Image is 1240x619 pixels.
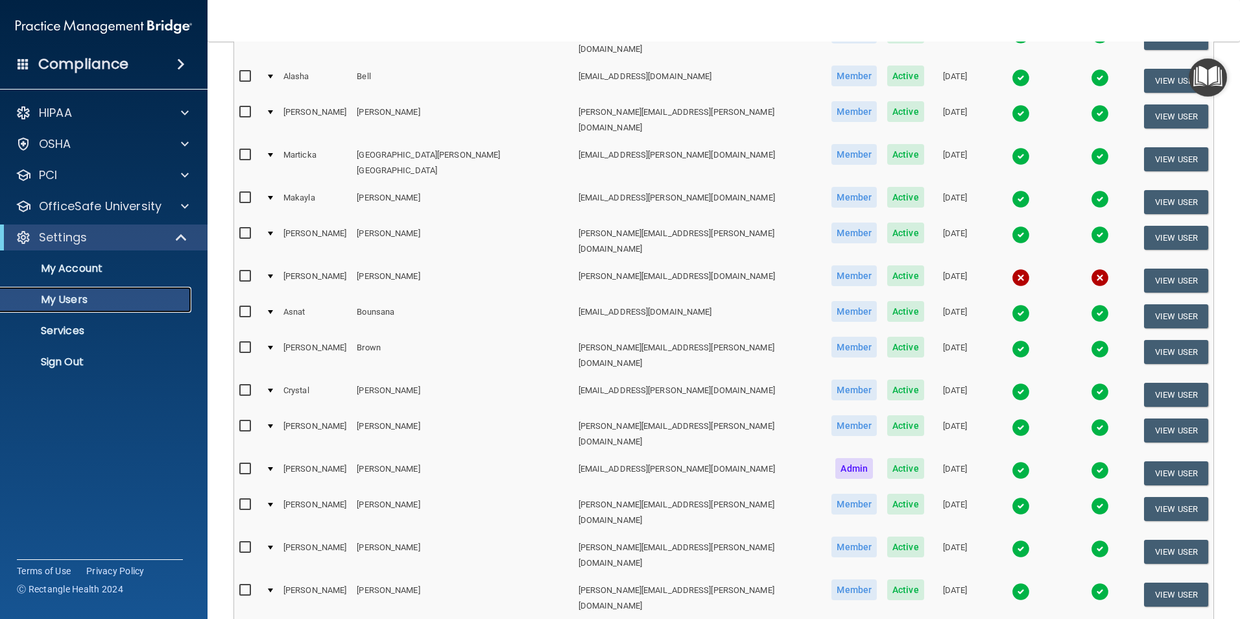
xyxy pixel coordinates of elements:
[86,564,145,577] a: Privacy Policy
[929,334,981,377] td: [DATE]
[1012,104,1030,123] img: tick.e7d51cea.svg
[573,534,827,577] td: [PERSON_NAME][EMAIL_ADDRESS][PERSON_NAME][DOMAIN_NAME]
[1012,147,1030,165] img: tick.e7d51cea.svg
[1091,304,1109,322] img: tick.e7d51cea.svg
[352,334,573,377] td: Brown
[16,230,188,245] a: Settings
[887,66,924,86] span: Active
[278,577,352,619] td: [PERSON_NAME]
[1091,104,1109,123] img: tick.e7d51cea.svg
[278,491,352,534] td: [PERSON_NAME]
[1144,104,1208,128] button: View User
[887,415,924,436] span: Active
[831,380,877,400] span: Member
[929,377,981,413] td: [DATE]
[39,199,161,214] p: OfficeSafe University
[278,184,352,220] td: Makayla
[929,298,981,334] td: [DATE]
[16,167,189,183] a: PCI
[831,494,877,515] span: Member
[887,223,924,243] span: Active
[887,265,924,286] span: Active
[8,262,185,275] p: My Account
[278,413,352,455] td: [PERSON_NAME]
[17,564,71,577] a: Terms of Use
[831,337,877,358] span: Member
[16,136,189,152] a: OSHA
[573,413,827,455] td: [PERSON_NAME][EMAIL_ADDRESS][PERSON_NAME][DOMAIN_NAME]
[352,263,573,298] td: [PERSON_NAME]
[1091,269,1109,287] img: cross.ca9f0e7f.svg
[39,136,71,152] p: OSHA
[1144,540,1208,564] button: View User
[1012,583,1030,601] img: tick.e7d51cea.svg
[1012,190,1030,208] img: tick.e7d51cea.svg
[573,455,827,491] td: [EMAIL_ADDRESS][PERSON_NAME][DOMAIN_NAME]
[1144,190,1208,214] button: View User
[278,334,352,377] td: [PERSON_NAME]
[831,66,877,86] span: Member
[1144,269,1208,293] button: View User
[16,199,189,214] a: OfficeSafe University
[1012,383,1030,401] img: tick.e7d51cea.svg
[573,184,827,220] td: [EMAIL_ADDRESS][PERSON_NAME][DOMAIN_NAME]
[831,415,877,436] span: Member
[1144,383,1208,407] button: View User
[929,184,981,220] td: [DATE]
[38,55,128,73] h4: Compliance
[1012,497,1030,515] img: tick.e7d51cea.svg
[929,220,981,263] td: [DATE]
[573,99,827,141] td: [PERSON_NAME][EMAIL_ADDRESS][PERSON_NAME][DOMAIN_NAME]
[1144,583,1208,607] button: View User
[1012,226,1030,244] img: tick.e7d51cea.svg
[8,324,185,337] p: Services
[352,413,573,455] td: [PERSON_NAME]
[831,301,877,322] span: Member
[1012,540,1030,558] img: tick.e7d51cea.svg
[1091,419,1109,437] img: tick.e7d51cea.svg
[352,63,573,99] td: Bell
[1189,58,1227,97] button: Open Resource Center
[887,537,924,557] span: Active
[1091,383,1109,401] img: tick.e7d51cea.svg
[929,141,981,184] td: [DATE]
[17,583,123,596] span: Ⓒ Rectangle Health 2024
[352,184,573,220] td: [PERSON_NAME]
[8,293,185,306] p: My Users
[352,491,573,534] td: [PERSON_NAME]
[1144,69,1208,93] button: View User
[16,105,189,121] a: HIPAA
[929,491,981,534] td: [DATE]
[278,534,352,577] td: [PERSON_NAME]
[39,230,87,245] p: Settings
[1144,304,1208,328] button: View User
[1144,226,1208,250] button: View User
[39,105,72,121] p: HIPAA
[573,63,827,99] td: [EMAIL_ADDRESS][DOMAIN_NAME]
[573,491,827,534] td: [PERSON_NAME][EMAIL_ADDRESS][PERSON_NAME][DOMAIN_NAME]
[278,99,352,141] td: [PERSON_NAME]
[929,534,981,577] td: [DATE]
[278,455,352,491] td: [PERSON_NAME]
[8,356,185,369] p: Sign Out
[929,63,981,99] td: [DATE]
[1091,540,1109,558] img: tick.e7d51cea.svg
[835,458,873,479] span: Admin
[1091,190,1109,208] img: tick.e7d51cea.svg
[887,494,924,515] span: Active
[16,14,192,40] img: PMB logo
[278,220,352,263] td: [PERSON_NAME]
[887,144,924,165] span: Active
[573,20,827,63] td: [PERSON_NAME][EMAIL_ADDRESS][PERSON_NAME][DOMAIN_NAME]
[352,141,573,184] td: [GEOGRAPHIC_DATA][PERSON_NAME][GEOGRAPHIC_DATA]
[573,334,827,377] td: [PERSON_NAME][EMAIL_ADDRESS][PERSON_NAME][DOMAIN_NAME]
[573,141,827,184] td: [EMAIL_ADDRESS][PERSON_NAME][DOMAIN_NAME]
[887,337,924,358] span: Active
[1144,461,1208,485] button: View User
[1012,340,1030,358] img: tick.e7d51cea.svg
[1091,147,1109,165] img: tick.e7d51cea.svg
[278,63,352,99] td: Alasha
[929,20,981,63] td: [DATE]
[573,298,827,334] td: [EMAIL_ADDRESS][DOMAIN_NAME]
[929,455,981,491] td: [DATE]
